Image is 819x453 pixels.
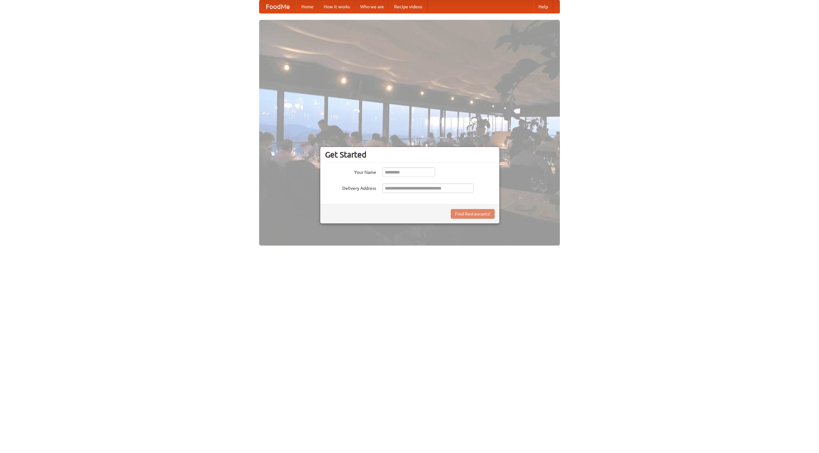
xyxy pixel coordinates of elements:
h3: Get Started [325,150,495,159]
a: FoodMe [259,0,296,13]
label: Your Name [325,167,376,175]
a: Who we are [355,0,389,13]
label: Delivery Address [325,183,376,191]
button: Find Restaurants! [451,209,495,219]
a: How it works [319,0,355,13]
a: Home [296,0,319,13]
a: Help [533,0,553,13]
a: Recipe videos [389,0,427,13]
